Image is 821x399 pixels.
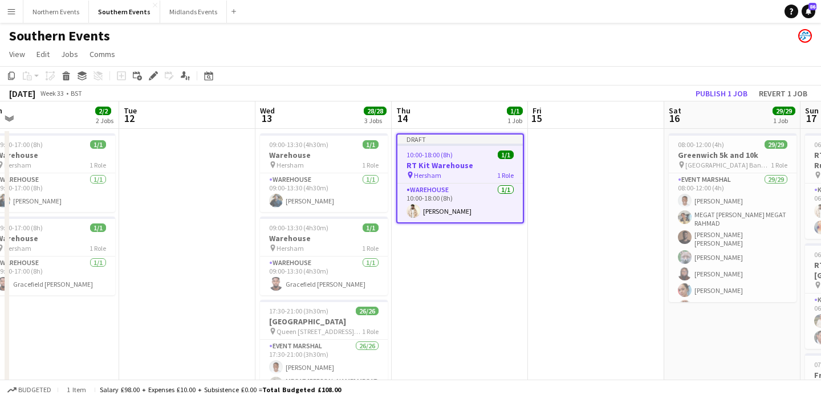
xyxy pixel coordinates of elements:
[63,385,90,394] span: 1 item
[122,112,137,125] span: 12
[5,47,30,62] a: View
[395,112,410,125] span: 14
[9,88,35,99] div: [DATE]
[100,385,341,394] div: Salary £98.00 + Expenses £10.00 + Subsistence £0.00 =
[90,140,106,149] span: 1/1
[754,86,812,101] button: Revert 1 job
[691,86,752,101] button: Publish 1 job
[6,384,53,396] button: Budgeted
[802,5,815,18] a: 86
[364,107,387,115] span: 28/28
[773,107,795,115] span: 29/29
[262,385,341,394] span: Total Budgeted £108.00
[90,244,106,253] span: 1 Role
[56,47,83,62] a: Jobs
[362,244,379,253] span: 1 Role
[85,47,120,62] a: Comms
[9,27,110,44] h1: Southern Events
[277,244,304,253] span: Hersham
[531,112,542,125] span: 15
[260,173,388,212] app-card-role: Warehouse1/109:00-13:30 (4h30m)[PERSON_NAME]
[95,107,111,115] span: 2/2
[362,327,379,336] span: 1 Role
[38,89,66,97] span: Week 33
[23,1,89,23] button: Northern Events
[90,49,115,59] span: Comms
[397,184,523,222] app-card-role: Warehouse1/110:00-18:00 (8h)[PERSON_NAME]
[803,112,819,125] span: 17
[32,47,54,62] a: Edit
[96,116,113,125] div: 2 Jobs
[260,217,388,295] app-job-card: 09:00-13:30 (4h30m)1/1Warehouse Hersham1 RoleWarehouse1/109:00-13:30 (4h30m)Gracefield [PERSON_NAME]
[669,150,796,160] h3: Greenwich 5k and 10k
[669,105,681,116] span: Sat
[363,223,379,232] span: 1/1
[90,223,106,232] span: 1/1
[667,112,681,125] span: 16
[89,1,160,23] button: Southern Events
[771,161,787,169] span: 1 Role
[61,49,78,59] span: Jobs
[497,171,514,180] span: 1 Role
[507,116,522,125] div: 1 Job
[4,161,31,169] span: Hersham
[277,327,362,336] span: Queen [STREET_ADDRESS][PERSON_NAME][DATE]
[397,160,523,170] h3: RT Kit Warehouse
[364,116,386,125] div: 3 Jobs
[90,161,106,169] span: 1 Role
[260,133,388,212] app-job-card: 09:00-13:30 (4h30m)1/1Warehouse Hersham1 RoleWarehouse1/109:00-13:30 (4h30m)[PERSON_NAME]
[363,140,379,149] span: 1/1
[260,150,388,160] h3: Warehouse
[356,307,379,315] span: 26/26
[678,140,724,149] span: 08:00-12:00 (4h)
[396,133,524,223] app-job-card: Draft10:00-18:00 (8h)1/1RT Kit Warehouse Hersham1 RoleWarehouse1/110:00-18:00 (8h)[PERSON_NAME]
[414,171,441,180] span: Hersham
[362,161,379,169] span: 1 Role
[805,105,819,116] span: Sun
[397,135,523,144] div: Draft
[71,89,82,97] div: BST
[260,316,388,327] h3: [GEOGRAPHIC_DATA]
[507,107,523,115] span: 1/1
[685,161,771,169] span: [GEOGRAPHIC_DATA] Bandstand
[498,150,514,159] span: 1/1
[260,233,388,243] h3: Warehouse
[407,150,453,159] span: 10:00-18:00 (8h)
[18,386,51,394] span: Budgeted
[277,161,304,169] span: Hersham
[124,105,137,116] span: Tue
[36,49,50,59] span: Edit
[9,49,25,59] span: View
[798,29,812,43] app-user-avatar: RunThrough Events
[160,1,227,23] button: Midlands Events
[4,244,31,253] span: Hersham
[773,116,795,125] div: 1 Job
[269,223,328,232] span: 09:00-13:30 (4h30m)
[269,307,328,315] span: 17:30-21:00 (3h30m)
[396,105,410,116] span: Thu
[269,140,328,149] span: 09:00-13:30 (4h30m)
[808,3,816,10] span: 86
[765,140,787,149] span: 29/29
[669,133,796,302] app-job-card: 08:00-12:00 (4h)29/29Greenwich 5k and 10k [GEOGRAPHIC_DATA] Bandstand1 RoleEvent Marshal29/2908:0...
[258,112,275,125] span: 13
[533,105,542,116] span: Fri
[260,256,388,295] app-card-role: Warehouse1/109:00-13:30 (4h30m)Gracefield [PERSON_NAME]
[260,105,275,116] span: Wed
